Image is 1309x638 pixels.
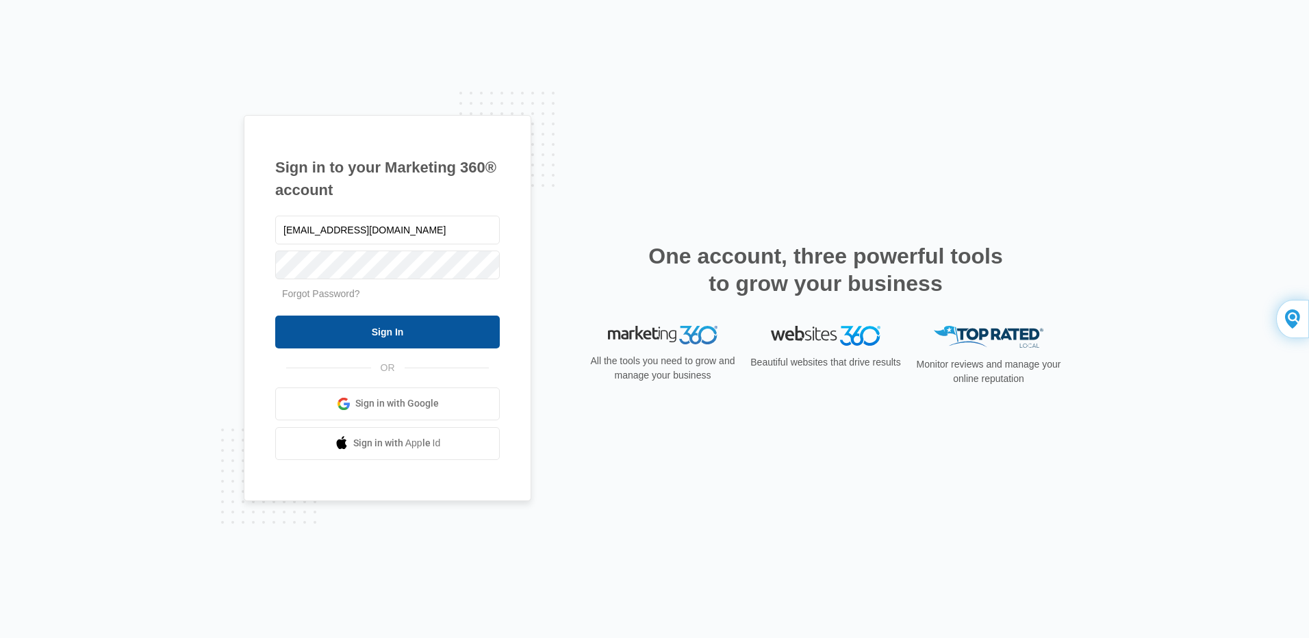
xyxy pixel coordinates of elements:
a: Forgot Password? [282,288,360,299]
p: Beautiful websites that drive results [749,355,902,370]
img: Websites 360 [771,326,880,346]
p: Monitor reviews and manage your online reputation [912,357,1065,386]
span: Sign in with Apple Id [353,436,441,450]
span: Sign in with Google [355,396,439,411]
h2: One account, three powerful tools to grow your business [644,242,1007,297]
a: Sign in with Apple Id [275,427,500,460]
img: Top Rated Local [934,326,1043,348]
h1: Sign in to your Marketing 360® account [275,156,500,201]
input: Sign In [275,316,500,348]
a: Sign in with Google [275,387,500,420]
img: Marketing 360 [608,326,717,345]
input: Email [275,216,500,244]
p: All the tools you need to grow and manage your business [586,354,739,383]
span: OR [371,361,405,375]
